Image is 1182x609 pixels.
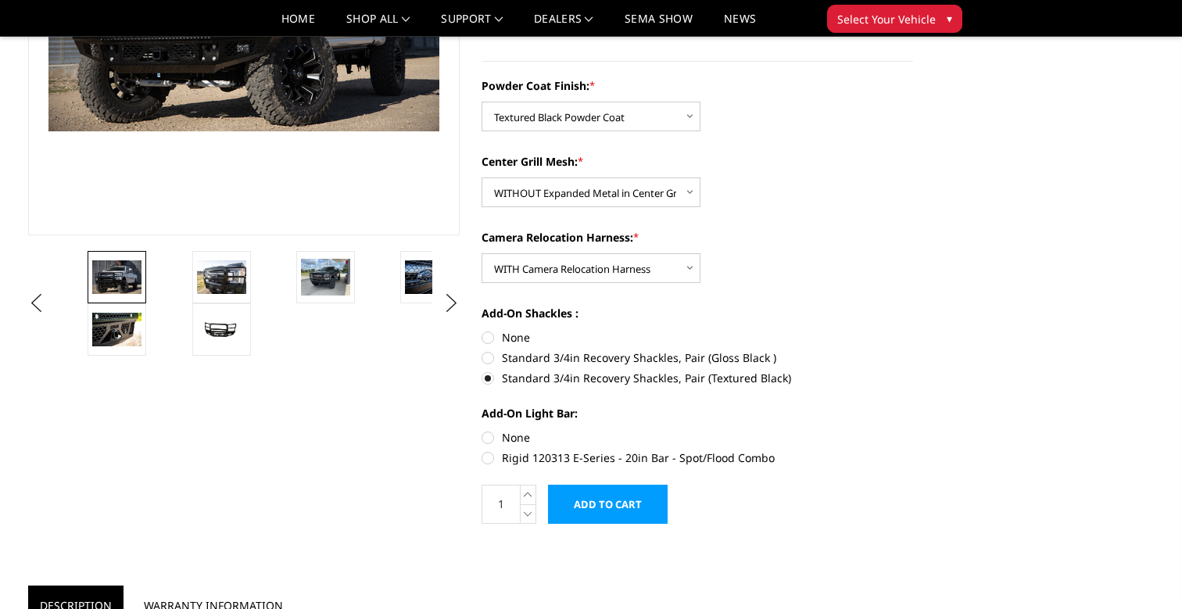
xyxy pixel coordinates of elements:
button: Previous [24,292,48,315]
label: Center Grill Mesh: [482,153,913,170]
label: Add-On Shackles : [482,305,913,321]
label: None [482,329,913,346]
label: Standard 3/4in Recovery Shackles, Pair (Gloss Black ) [482,349,913,366]
button: Next [440,292,464,315]
span: Select Your Vehicle [837,11,936,27]
img: 2017-2022 Ford F250-350 - FT Series - Extreme Front Bumper [405,260,454,293]
label: Powder Coat Finish: [482,77,913,94]
label: Rigid 120313 E-Series - 20in Bar - Spot/Flood Combo [482,450,913,466]
button: Select Your Vehicle [827,5,962,33]
img: 2017-2022 Ford F250-350 - FT Series - Extreme Front Bumper [197,260,246,293]
img: 2017-2022 Ford F250-350 - FT Series - Extreme Front Bumper [301,259,350,296]
img: 2017-2022 Ford F250-350 - FT Series - Extreme Front Bumper [92,313,141,346]
a: Home [281,13,315,36]
label: None [482,429,913,446]
img: 2017-2022 Ford F250-350 - FT Series - Extreme Front Bumper [197,318,246,342]
label: Standard 3/4in Recovery Shackles, Pair (Textured Black) [482,370,913,386]
a: Support [441,13,503,36]
iframe: Chat Widget [1104,534,1182,609]
a: Dealers [534,13,593,36]
span: ▾ [947,10,952,27]
label: Camera Relocation Harness: [482,229,913,245]
a: SEMA Show [625,13,693,36]
a: shop all [346,13,410,36]
label: Add-On Light Bar: [482,405,913,421]
a: News [724,13,756,36]
input: Add to Cart [548,485,668,524]
img: 2017-2022 Ford F250-350 - FT Series - Extreme Front Bumper [92,260,141,293]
